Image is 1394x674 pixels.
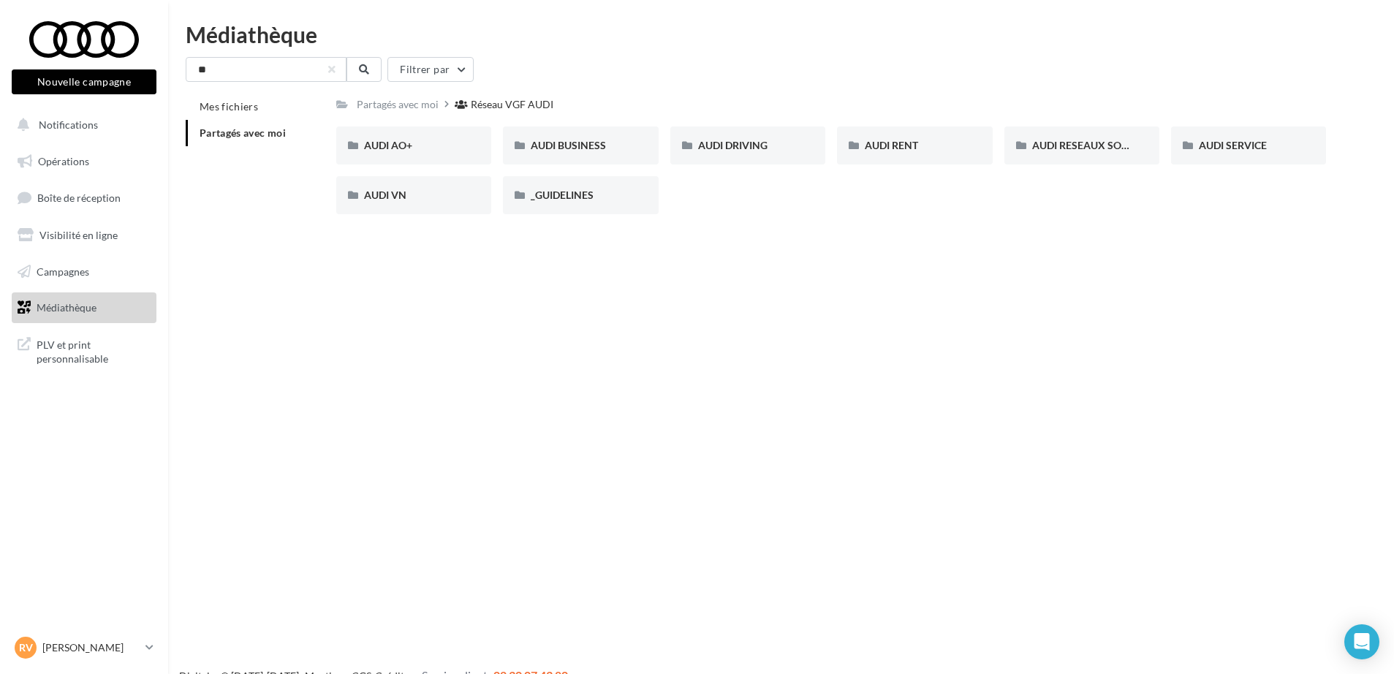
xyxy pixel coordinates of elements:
[19,640,33,655] span: RV
[39,229,118,241] span: Visibilité en ligne
[37,335,151,366] span: PLV et print personnalisable
[12,634,156,662] a: RV [PERSON_NAME]
[698,139,768,151] span: AUDI DRIVING
[9,257,159,287] a: Campagnes
[200,126,286,139] span: Partagés avec moi
[186,23,1376,45] div: Médiathèque
[200,100,258,113] span: Mes fichiers
[471,97,553,112] div: Réseau VGF AUDI
[1344,624,1379,659] div: Open Intercom Messenger
[12,69,156,94] button: Nouvelle campagne
[1199,139,1267,151] span: AUDI SERVICE
[531,189,594,201] span: _GUIDELINES
[9,220,159,251] a: Visibilité en ligne
[364,189,406,201] span: AUDI VN
[387,57,474,82] button: Filtrer par
[37,265,89,277] span: Campagnes
[357,97,439,112] div: Partagés avec moi
[9,110,154,140] button: Notifications
[531,139,606,151] span: AUDI BUSINESS
[9,292,159,323] a: Médiathèque
[865,139,918,151] span: AUDI RENT
[9,329,159,372] a: PLV et print personnalisable
[38,155,89,167] span: Opérations
[9,146,159,177] a: Opérations
[9,182,159,213] a: Boîte de réception
[37,301,96,314] span: Médiathèque
[42,640,140,655] p: [PERSON_NAME]
[1032,139,1153,151] span: AUDI RESEAUX SOCIAUX
[37,192,121,204] span: Boîte de réception
[364,139,412,151] span: AUDI AO+
[39,118,98,131] span: Notifications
